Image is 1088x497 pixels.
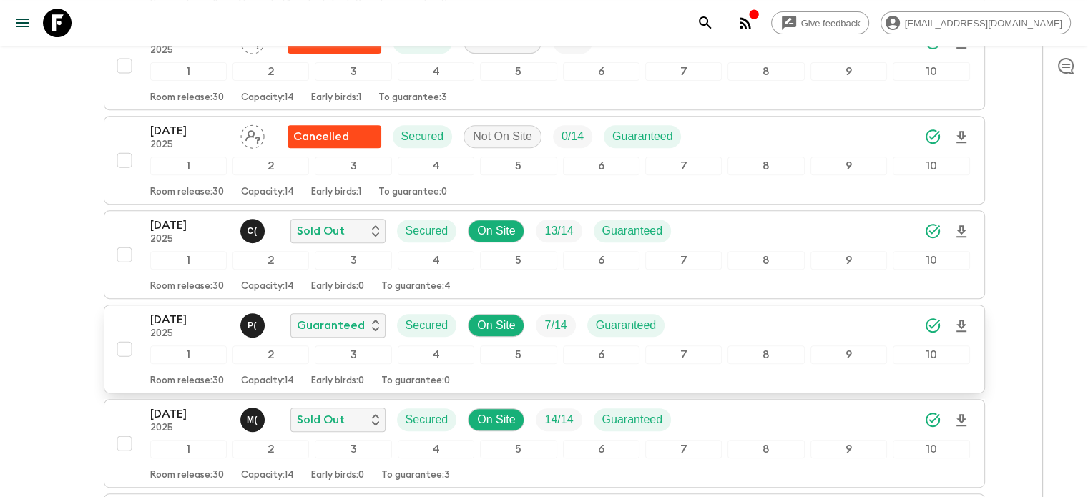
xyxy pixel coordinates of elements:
p: 2025 [150,328,229,340]
span: Meaw (Sawitri) Karnsomthorn [240,412,268,423]
span: [EMAIL_ADDRESS][DOMAIN_NAME] [897,18,1070,29]
p: Secured [406,411,449,428]
p: 2025 [150,423,229,434]
span: Can (Jeerawut) Mapromjai [240,223,268,235]
button: C( [240,219,268,243]
svg: Synced Successfully [924,222,941,240]
div: 6 [563,62,639,81]
p: Room release: 30 [150,187,224,198]
div: Trip Fill [553,125,592,148]
div: 8 [727,157,804,175]
p: To guarantee: 3 [378,92,447,104]
div: On Site [468,314,524,337]
button: [DATE]2025Assign pack leaderFlash Pack cancellationSecuredNot On SiteTrip FillGuaranteed123456789... [104,116,985,205]
div: 4 [398,440,474,458]
p: Guaranteed [612,128,673,145]
div: 6 [563,345,639,364]
p: 13 / 14 [544,222,573,240]
button: P( [240,313,268,338]
p: Secured [406,317,449,334]
button: search adventures [691,9,720,37]
div: 3 [315,251,391,270]
div: 1 [150,62,227,81]
p: [DATE] [150,311,229,328]
p: 7 / 14 [544,317,567,334]
p: Sold Out [297,222,345,240]
p: To guarantee: 0 [381,375,450,387]
div: 5 [480,440,557,458]
a: Give feedback [771,11,869,34]
div: 3 [315,440,391,458]
div: 6 [563,157,639,175]
div: 3 [315,62,391,81]
div: 7 [645,157,722,175]
div: On Site [468,408,524,431]
div: Secured [393,125,453,148]
p: Secured [401,128,444,145]
p: [DATE] [150,122,229,139]
div: 1 [150,345,227,364]
div: 4 [398,345,474,364]
div: 9 [810,157,887,175]
div: 6 [563,440,639,458]
div: Secured [397,408,457,431]
p: Guaranteed [602,411,663,428]
svg: Synced Successfully [924,128,941,145]
button: [DATE]2025Assign pack leaderFlash Pack cancellationSecuredNot On SiteTrip Fill12345678910Room rel... [104,21,985,110]
p: 14 / 14 [544,411,573,428]
p: [DATE] [150,405,229,423]
p: Early birds: 0 [311,281,364,292]
div: 3 [315,345,391,364]
div: 8 [727,345,804,364]
p: To guarantee: 3 [381,470,450,481]
div: 1 [150,157,227,175]
div: 9 [810,345,887,364]
div: 7 [645,440,722,458]
p: Room release: 30 [150,92,224,104]
p: Early birds: 0 [311,470,364,481]
p: Early birds: 1 [311,187,361,198]
div: 10 [893,157,969,175]
div: Secured [397,314,457,337]
div: 9 [810,440,887,458]
div: 1 [150,440,227,458]
div: 9 [810,251,887,270]
p: Capacity: 14 [241,187,294,198]
p: On Site [477,222,515,240]
div: 8 [727,440,804,458]
div: 2 [232,440,309,458]
button: menu [9,9,37,37]
div: Trip Fill [536,408,582,431]
svg: Synced Successfully [924,317,941,334]
div: Secured [397,220,457,242]
p: P ( [248,320,257,331]
div: Flash Pack cancellation [288,125,381,148]
div: 10 [893,62,969,81]
div: 10 [893,251,969,270]
div: 6 [563,251,639,270]
div: 9 [810,62,887,81]
p: Capacity: 14 [241,470,294,481]
div: Trip Fill [536,314,575,337]
p: Early birds: 0 [311,375,364,387]
div: 3 [315,157,391,175]
p: Capacity: 14 [241,92,294,104]
div: 5 [480,251,557,270]
div: 7 [645,251,722,270]
p: 2025 [150,139,229,151]
p: Early birds: 1 [311,92,361,104]
p: Guaranteed [297,317,365,334]
svg: Download Onboarding [953,129,970,146]
div: 2 [232,251,309,270]
p: Guaranteed [602,222,663,240]
div: 4 [398,62,474,81]
div: 10 [893,345,969,364]
button: M( [240,408,268,432]
div: 2 [232,345,309,364]
div: 10 [893,440,969,458]
div: Not On Site [464,125,541,148]
div: 7 [645,62,722,81]
svg: Synced Successfully [924,411,941,428]
p: 0 / 14 [562,128,584,145]
p: [DATE] [150,217,229,234]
